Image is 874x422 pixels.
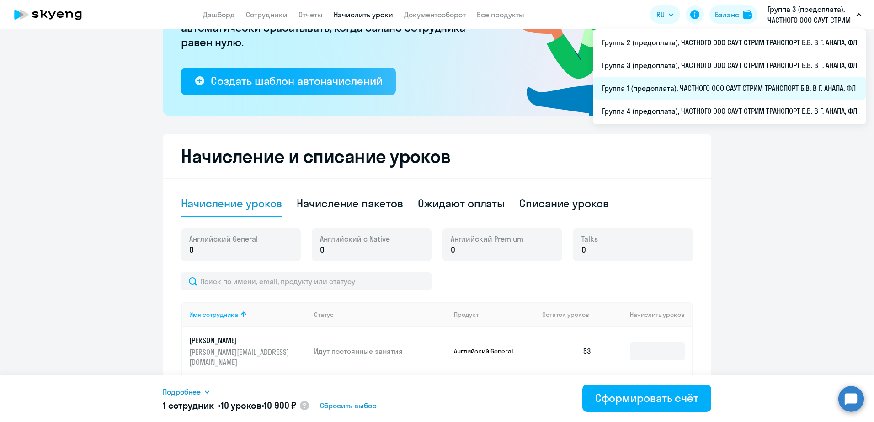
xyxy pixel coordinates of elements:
div: Списание уроков [519,196,609,211]
th: Начислить уроков [599,302,692,327]
span: 0 [451,244,455,256]
div: Остаток уроков [542,311,599,319]
p: [PERSON_NAME][EMAIL_ADDRESS][DOMAIN_NAME] [189,347,292,367]
span: 0 [581,244,586,256]
span: 10 900 ₽ [264,400,296,411]
button: Создать шаблон автоначислений [181,68,396,95]
span: 10 уроков [221,400,261,411]
a: Отчеты [298,10,323,19]
a: Дашборд [203,10,235,19]
a: Начислить уроки [334,10,393,19]
input: Поиск по имени, email, продукту или статусу [181,272,432,290]
div: Баланс [715,9,739,20]
span: RU [656,9,665,20]
td: 53 [535,327,599,375]
button: Балансbalance [709,5,757,24]
img: balance [743,10,752,19]
button: RU [650,5,680,24]
div: Статус [314,311,334,319]
span: Talks [581,234,598,244]
span: Английский с Native [320,234,390,244]
p: Идут постоянные занятия [314,346,447,356]
span: 0 [189,244,194,256]
a: Документооборот [404,10,466,19]
div: Имя сотрудника [189,311,307,319]
a: [PERSON_NAME][PERSON_NAME][EMAIL_ADDRESS][DOMAIN_NAME] [189,335,307,367]
p: Английский General [454,347,522,355]
h2: Начисление и списание уроков [181,145,693,167]
div: Создать шаблон автоначислений [211,74,382,88]
div: Имя сотрудника [189,311,238,319]
div: Сформировать счёт [595,390,698,405]
div: Ожидают оплаты [418,196,505,211]
ul: RU [593,29,866,124]
div: Статус [314,311,447,319]
span: Английский General [189,234,258,244]
button: Сформировать счёт [582,385,711,412]
span: Подробнее [163,386,201,397]
span: Английский Premium [451,234,523,244]
span: 0 [320,244,325,256]
div: Продукт [454,311,535,319]
div: Начисление пакетов [297,196,403,211]
p: Группа 3 (предоплата), ЧАСТНОГО ООО САУТ СТРИМ ТРАНСПОРТ Б.В. В Г. АНАПА, ФЛ [767,4,853,26]
span: Остаток уроков [542,311,589,319]
div: Продукт [454,311,479,319]
span: Сбросить выбор [320,400,377,411]
h5: 1 сотрудник • • [163,399,296,412]
a: Сотрудники [246,10,288,19]
p: [PERSON_NAME] [189,335,292,345]
a: Все продукты [477,10,524,19]
button: Группа 3 (предоплата), ЧАСТНОГО ООО САУТ СТРИМ ТРАНСПОРТ Б.В. В Г. АНАПА, ФЛ [763,4,866,26]
div: Начисление уроков [181,196,282,211]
